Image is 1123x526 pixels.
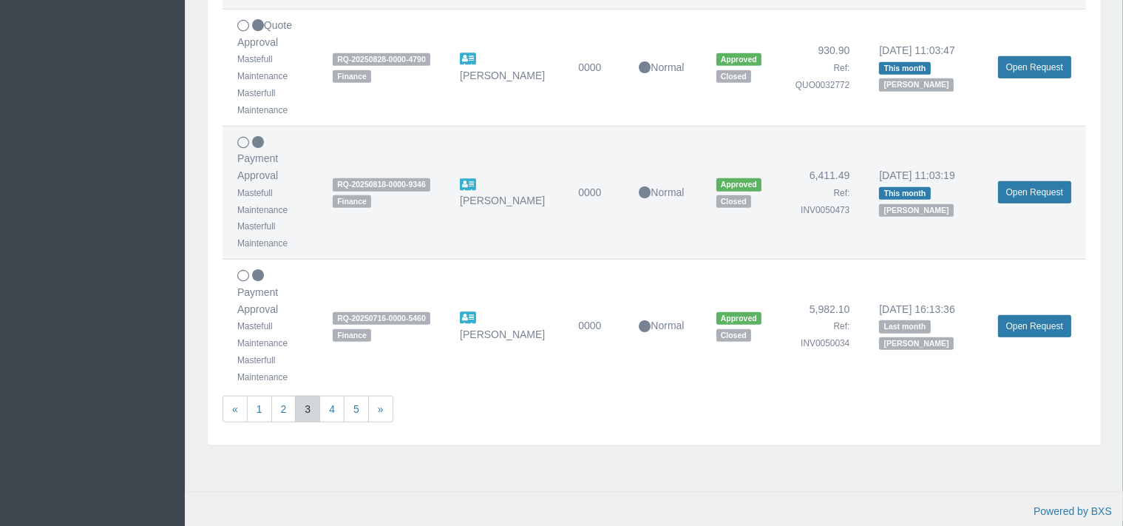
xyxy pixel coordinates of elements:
td: [DATE] 16:13:36 [864,260,983,393]
small: Mastefull Maintenance [237,321,288,348]
td: Payment Approval [223,260,318,393]
span: Approved [716,178,762,191]
small: Ref: QUO0032772 [795,63,849,90]
td: [PERSON_NAME] [445,126,563,260]
span: Finance [333,195,371,208]
a: Open Request [998,181,1071,203]
span: Finance [333,329,371,342]
td: 0000 [563,260,624,393]
a: 1 [247,396,272,423]
td: 5,982.10 [776,260,864,393]
span: Approved [716,53,762,66]
td: Quote Approval [223,9,318,126]
span: Closed [716,70,752,83]
td: [PERSON_NAME] [445,260,563,393]
span: Last month [879,320,930,333]
span: [PERSON_NAME] [879,78,954,91]
td: 0000 [563,9,624,126]
span: Closed [716,195,752,208]
span: RQ-20250716-0000-5460 [333,312,430,325]
span: RQ-20250818-0000-9346 [333,178,430,191]
td: 0000 [563,126,624,260]
span: RQ-20250828-0000-4790 [333,53,430,66]
span: Approved [716,312,762,325]
span: This month [879,62,930,75]
small: Masterfull Maintenance [237,221,288,249]
td: Normal [624,260,701,393]
a: « [223,396,248,423]
td: [PERSON_NAME] [445,9,563,126]
small: Mastefull Maintenance [237,54,288,81]
a: Open Request [998,56,1071,78]
td: Normal [624,9,701,126]
span: [PERSON_NAME] [879,204,954,217]
a: Powered by BXS [1034,505,1112,517]
small: Ref: INV0050473 [801,188,849,215]
a: 2 [271,396,296,423]
small: Masterfull Maintenance [237,355,288,382]
a: 4 [319,396,345,423]
td: 930.90 [776,9,864,126]
td: [DATE] 11:03:19 [864,126,983,260]
span: [PERSON_NAME] [879,337,954,350]
a: Open Request [998,315,1071,337]
span: 3 [295,396,320,423]
span: Closed [716,329,752,342]
small: Mastefull Maintenance [237,188,288,215]
a: » [368,396,393,423]
td: [DATE] 11:03:47 [864,9,983,126]
td: 6,411.49 [776,126,864,260]
a: 5 [344,396,369,423]
small: Masterfull Maintenance [237,88,288,115]
span: This month [879,187,930,200]
td: Payment Approval [223,126,318,260]
td: Normal [624,126,701,260]
span: Finance [333,70,371,83]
